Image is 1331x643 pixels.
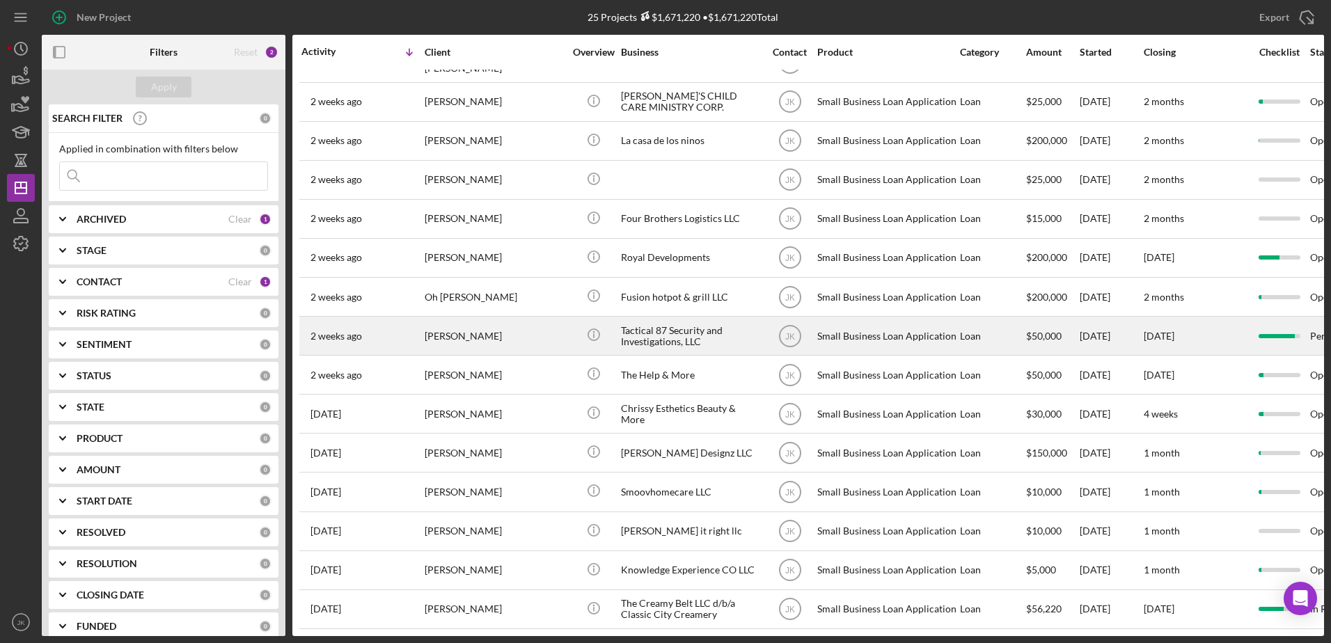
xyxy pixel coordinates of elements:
[310,603,341,614] time: 2025-07-10 19:37
[1026,564,1056,575] span: $5,000
[1026,330,1062,342] span: $50,000
[817,84,956,120] div: Small Business Loan Application
[1144,251,1174,263] time: [DATE]
[77,214,126,225] b: ARCHIVED
[960,317,1025,354] div: Loan
[817,122,956,159] div: Small Business Loan Application
[621,434,760,471] div: [PERSON_NAME] Designz LLC
[1245,3,1324,31] button: Export
[621,513,760,550] div: [PERSON_NAME] it right llc
[1144,291,1184,303] time: 2 months
[960,513,1025,550] div: Loan
[1144,603,1174,614] time: [DATE]
[567,47,620,58] div: Overview
[310,447,341,459] time: 2025-09-09 22:35
[960,552,1025,589] div: Loan
[259,495,271,507] div: 0
[259,557,271,570] div: 0
[150,47,178,58] b: Filters
[1080,552,1142,589] div: [DATE]
[1080,278,1142,315] div: [DATE]
[310,525,341,537] time: 2025-09-02 22:02
[77,276,122,287] b: CONTACT
[425,356,564,393] div: [PERSON_NAME]
[234,47,258,58] div: Reset
[310,135,362,146] time: 2025-09-18 17:26
[425,161,564,198] div: [PERSON_NAME]
[259,463,271,476] div: 0
[310,292,362,303] time: 2025-09-15 16:06
[425,513,564,550] div: [PERSON_NAME]
[785,605,794,614] text: JK
[785,292,794,302] text: JK
[310,331,362,342] time: 2025-09-15 13:18
[621,473,760,510] div: Smoovhomecare LLC
[1284,582,1317,615] div: Open Intercom Messenger
[1026,291,1067,303] span: $200,000
[1080,434,1142,471] div: [DATE]
[621,47,760,58] div: Business
[621,200,760,237] div: Four Brothers Logistics LLC
[1026,447,1067,459] span: $150,000
[77,245,107,256] b: STAGE
[1080,161,1142,198] div: [DATE]
[77,589,144,601] b: CLOSING DATE
[817,161,956,198] div: Small Business Loan Application
[1080,513,1142,550] div: [DATE]
[52,113,123,124] b: SEARCH FILTER
[785,331,794,341] text: JK
[310,96,362,107] time: 2025-09-19 20:42
[77,464,120,475] b: AMOUNT
[136,77,191,97] button: Apply
[228,276,252,287] div: Clear
[425,200,564,237] div: [PERSON_NAME]
[621,84,760,120] div: [PERSON_NAME]'S CHILD CARE MINISTRY CORP.
[259,401,271,413] div: 0
[621,591,760,628] div: The Creamy Belt LLC d/b/a Classic City Creamery
[1080,473,1142,510] div: [DATE]
[960,122,1025,159] div: Loan
[785,566,794,575] text: JK
[960,434,1025,471] div: Loan
[1080,317,1142,354] div: [DATE]
[588,11,778,23] div: 25 Projects • $1,671,220 Total
[960,473,1025,510] div: Loan
[259,338,271,351] div: 0
[1080,356,1142,393] div: [DATE]
[259,370,271,382] div: 0
[259,276,271,288] div: 1
[817,552,956,589] div: Small Business Loan Application
[1080,591,1142,628] div: [DATE]
[621,395,760,432] div: Chrissy Esthetics Beauty & More
[425,395,564,432] div: [PERSON_NAME]
[621,356,760,393] div: The Help & More
[425,434,564,471] div: [PERSON_NAME]
[960,356,1025,393] div: Loan
[1026,134,1067,146] span: $200,000
[425,84,564,120] div: [PERSON_NAME]
[1144,95,1184,107] time: 2 months
[425,47,564,58] div: Client
[259,526,271,539] div: 0
[621,552,760,589] div: Knowledge Experience CO LLC
[259,307,271,319] div: 0
[1144,408,1178,420] time: 4 weeks
[1144,330,1174,342] time: [DATE]
[17,619,25,626] text: JK
[1026,251,1067,263] span: $200,000
[265,45,278,59] div: 2
[637,11,700,23] div: $1,671,220
[1144,525,1180,537] time: 1 month
[1144,47,1248,58] div: Closing
[785,97,794,107] text: JK
[1144,447,1180,459] time: 1 month
[1080,395,1142,432] div: [DATE]
[77,558,137,569] b: RESOLUTION
[1144,173,1184,185] time: 2 months
[310,174,362,185] time: 2025-09-18 15:23
[960,591,1025,628] div: Loan
[960,200,1025,237] div: Loan
[785,527,794,537] text: JK
[425,473,564,510] div: [PERSON_NAME]
[1144,564,1180,575] time: 1 month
